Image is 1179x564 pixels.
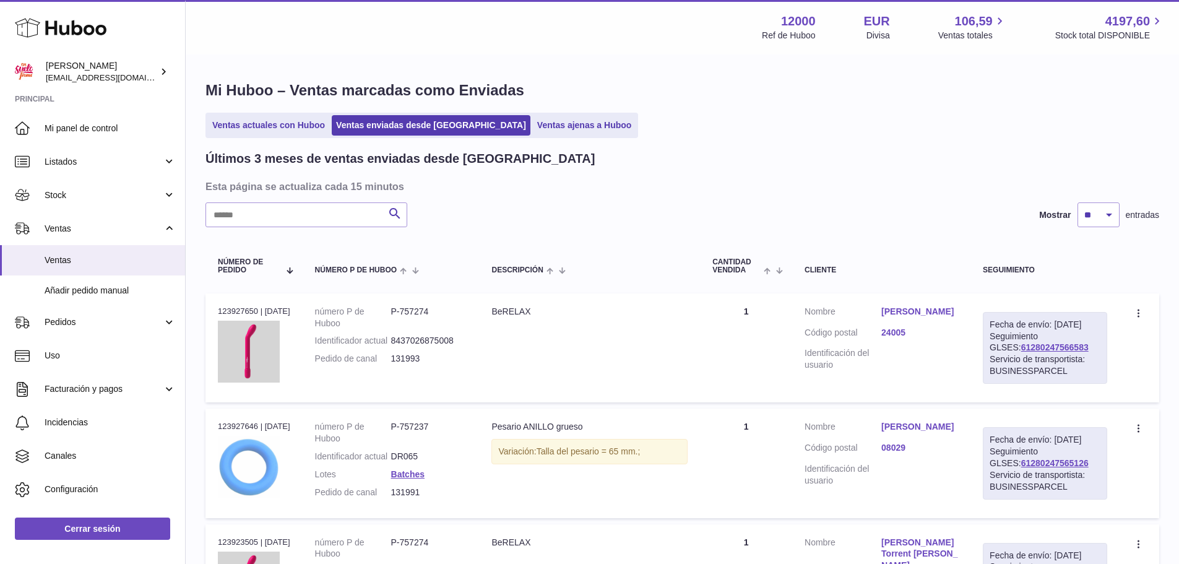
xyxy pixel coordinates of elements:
span: Facturación y pagos [45,383,163,395]
div: Servicio de transportista: BUSINESSPARCEL [990,354,1100,377]
dt: Identificador actual [315,335,391,347]
span: Mi panel de control [45,123,176,134]
img: internalAdmin-12000@internal.huboo.com [15,63,33,81]
div: Seguimiento GLSES: [983,312,1107,384]
dd: P-757274 [391,306,467,329]
span: número P de Huboo [315,266,397,274]
span: Listados [45,156,163,168]
a: 08029 [881,442,958,454]
span: Descripción [491,266,543,274]
td: 1 [700,409,792,518]
dt: Nombre [805,421,881,436]
img: Pesario-anillo-grueso.jpg [218,436,280,498]
a: Ventas actuales con Huboo [208,115,329,136]
span: Ventas [45,254,176,266]
dt: Pedido de canal [315,353,391,365]
span: Número de pedido [218,258,279,274]
a: 106,59 Ventas totales [938,13,1007,41]
div: 123923505 | [DATE] [218,537,290,548]
dt: Código postal [805,327,881,342]
dt: Lotes [315,469,391,480]
div: Divisa [866,30,890,41]
span: Configuración [45,484,176,495]
span: 4197,60 [1105,13,1150,30]
div: 123927650 | [DATE] [218,306,290,317]
td: 1 [700,293,792,402]
span: Añadir pedido manual [45,285,176,297]
span: entradas [1126,209,1159,221]
dt: número P de Huboo [315,537,391,560]
a: Cerrar sesión [15,518,170,540]
dd: 131993 [391,353,467,365]
dt: Identificación del usuario [805,463,881,487]
div: Cliente [805,266,958,274]
dd: P-757237 [391,421,467,445]
div: Seguimiento [983,266,1107,274]
div: Pesario ANILLO grueso [491,421,688,433]
div: BeRELAX [491,306,688,318]
a: 61280247565126 [1021,458,1089,468]
dt: número P de Huboo [315,306,391,329]
dt: Identificador actual [315,451,391,462]
span: Pedidos [45,316,163,328]
span: Cantidad vendida [712,258,761,274]
span: Talla del pesario = 65 mm.; [537,446,641,456]
div: Fecha de envío: [DATE] [990,434,1100,446]
span: Ventas [45,223,163,235]
strong: EUR [864,13,890,30]
img: Bgee-classic-by-esf.jpg [218,321,280,383]
span: Stock [45,189,163,201]
a: [PERSON_NAME] [881,421,958,433]
div: [PERSON_NAME] [46,60,157,84]
dd: 131991 [391,487,467,498]
span: [EMAIL_ADDRESS][DOMAIN_NAME] [46,72,182,82]
dd: 8437026875008 [391,335,467,347]
div: Variación: [491,439,688,464]
a: 4197,60 Stock total DISPONIBLE [1055,13,1164,41]
span: Stock total DISPONIBLE [1055,30,1164,41]
dt: número P de Huboo [315,421,391,445]
div: Servicio de transportista: BUSINESSPARCEL [990,469,1100,493]
a: Batches [391,469,425,479]
h2: Últimos 3 meses de ventas enviadas desde [GEOGRAPHIC_DATA] [205,150,595,167]
strong: 12000 [781,13,816,30]
dd: DR065 [391,451,467,462]
div: Ref de Huboo [762,30,815,41]
span: 106,59 [955,13,993,30]
div: Seguimiento GLSES: [983,427,1107,499]
span: Ventas totales [938,30,1007,41]
a: 61280247566583 [1021,342,1089,352]
a: [PERSON_NAME] [881,306,958,318]
dt: Nombre [805,306,881,321]
label: Mostrar [1039,209,1071,221]
dt: Código postal [805,442,881,457]
span: Canales [45,450,176,462]
span: Incidencias [45,417,176,428]
dt: Identificación del usuario [805,347,881,371]
a: 24005 [881,327,958,339]
div: Fecha de envío: [DATE] [990,550,1100,562]
div: BeRELAX [491,537,688,549]
h3: Esta página se actualiza cada 15 minutos [205,180,1156,193]
h1: Mi Huboo – Ventas marcadas como Enviadas [205,80,1159,100]
a: Ventas ajenas a Huboo [533,115,636,136]
dd: P-757274 [391,537,467,560]
dt: Pedido de canal [315,487,391,498]
div: 123927646 | [DATE] [218,421,290,432]
span: Uso [45,350,176,362]
a: Ventas enviadas desde [GEOGRAPHIC_DATA] [332,115,530,136]
div: Fecha de envío: [DATE] [990,319,1100,331]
